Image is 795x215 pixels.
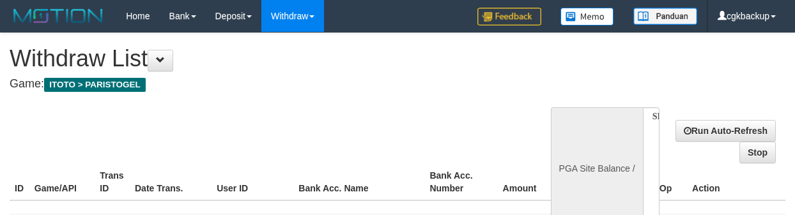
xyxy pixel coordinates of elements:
[212,164,293,200] th: User ID
[633,8,697,25] img: panduan.png
[490,164,556,200] th: Amount
[675,120,776,142] a: Run Auto-Refresh
[293,164,424,200] th: Bank Acc. Name
[10,78,517,91] h4: Game:
[654,164,687,200] th: Op
[10,6,107,26] img: MOTION_logo.png
[95,164,130,200] th: Trans ID
[560,8,614,26] img: Button%20Memo.svg
[424,164,490,200] th: Bank Acc. Number
[44,78,146,92] span: ITOTO > PARISTOGEL
[130,164,212,200] th: Date Trans.
[687,164,785,200] th: Action
[739,142,776,163] a: Stop
[477,8,541,26] img: Feedback.jpg
[29,164,95,200] th: Game/API
[10,46,517,71] h1: Withdraw List
[10,164,29,200] th: ID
